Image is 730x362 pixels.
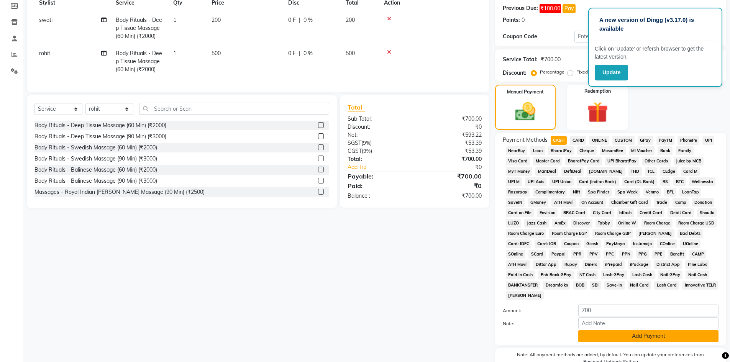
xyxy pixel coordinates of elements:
[503,136,548,144] span: Payment Methods
[576,69,588,75] label: Fixed
[657,239,677,248] span: COnline
[571,219,592,228] span: Discover
[342,147,415,155] div: ( )
[497,307,573,314] label: Amount:
[506,229,546,238] span: Room Charge Euro
[551,136,567,145] span: CASH
[676,219,717,228] span: Room Charge USD
[617,208,634,217] span: bKash
[681,167,700,176] span: Card M
[612,136,635,145] span: CUSTOM
[679,188,701,197] span: LoanTap
[682,281,718,290] span: Innovative TELR
[533,260,559,269] span: Dittor App
[578,330,719,342] button: Add Payment
[342,172,415,181] div: Payable:
[522,16,525,24] div: 0
[506,281,540,290] span: BANKTANSFER
[676,146,694,155] span: Family
[506,146,528,155] span: NearBuy
[604,250,617,259] span: PPC
[603,260,625,269] span: iPrepaid
[543,281,570,290] span: Dreamfolks
[342,192,415,200] div: Balance :
[562,260,579,269] span: Rupay
[578,317,719,329] input: Add Note
[642,157,671,165] span: Other Cards
[674,157,704,165] span: Juice by MCB
[363,140,370,146] span: 9%
[604,239,628,248] span: PayMaya
[415,139,487,147] div: ₹53.39
[506,291,544,300] span: [PERSON_NAME]
[540,69,564,75] label: Percentage
[658,270,683,279] span: Nail GPay
[595,219,613,228] span: Tabby
[638,136,653,145] span: GPay
[303,16,313,24] span: 0 %
[643,188,661,197] span: Venmo
[506,167,533,176] span: MyT Money
[654,260,682,269] span: District App
[595,45,716,61] p: Click on ‘Update’ or refersh browser to get the latest version.
[673,177,686,186] span: BTC
[565,157,602,165] span: BharatPay Card
[342,123,415,131] div: Discount:
[415,115,487,123] div: ₹700.00
[415,181,487,190] div: ₹0
[689,177,715,186] span: Wellnessta
[628,260,651,269] span: iPackage
[637,208,665,217] span: Credit Card
[506,219,522,228] span: LUZO
[506,208,534,217] span: Card on File
[641,219,673,228] span: Room Charge
[363,148,371,154] span: 9%
[427,163,487,171] div: ₹0
[652,250,665,259] span: PPE
[541,56,561,64] div: ₹700.00
[506,250,526,259] span: SOnline
[506,239,532,248] span: Card: IDFC
[570,136,586,145] span: CARD
[629,146,655,155] span: MI Voucher
[630,270,655,279] span: Lash Cash
[549,250,568,259] span: Paypal
[563,4,576,13] button: Pay
[581,99,615,125] img: _gift.svg
[346,16,355,23] span: 200
[415,147,487,155] div: ₹53.39
[636,229,674,238] span: [PERSON_NAME]
[506,260,530,269] span: ATH Movil
[535,239,558,248] span: Card: IOB
[348,139,361,146] span: SGST
[680,239,700,248] span: UOnline
[540,4,561,13] span: ₹100.00
[173,16,176,23] span: 1
[578,305,719,316] input: Amount
[645,167,657,176] span: TCL
[524,219,549,228] span: Jazz Cash
[212,50,221,57] span: 500
[552,219,568,228] span: AmEx
[654,198,670,207] span: Trade
[34,133,166,141] div: Body Rituals - Deep Tissue Massage (90 Min) (₹3000)
[212,16,221,23] span: 200
[34,155,157,163] div: Body Rituals - Swedish Massage (90 Min) (₹3000)
[561,239,581,248] span: Coupon
[561,167,584,176] span: DefiDeal
[692,198,714,207] span: Donation
[577,270,598,279] span: NT Cash
[582,260,600,269] span: Diners
[631,239,655,248] span: Instamojo
[342,181,415,190] div: Paid:
[589,136,609,145] span: ONLINE
[577,177,619,186] span: Card (Indian Bank)
[702,136,714,145] span: UPI
[342,131,415,139] div: Net:
[299,16,300,24] span: |
[658,146,673,155] span: Bank
[342,155,415,163] div: Total:
[415,123,487,131] div: ₹0
[503,69,527,77] div: Discount:
[303,49,313,57] span: 0 %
